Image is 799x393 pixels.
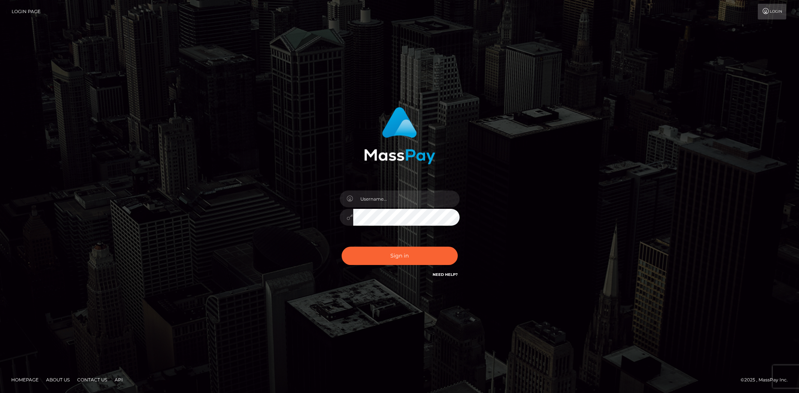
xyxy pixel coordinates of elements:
[758,4,786,19] a: Login
[8,374,42,386] a: Homepage
[342,247,458,265] button: Sign in
[364,107,435,164] img: MassPay Login
[12,4,40,19] a: Login Page
[353,191,460,207] input: Username...
[43,374,73,386] a: About Us
[112,374,126,386] a: API
[433,272,458,277] a: Need Help?
[741,376,793,384] div: © 2025 , MassPay Inc.
[74,374,110,386] a: Contact Us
